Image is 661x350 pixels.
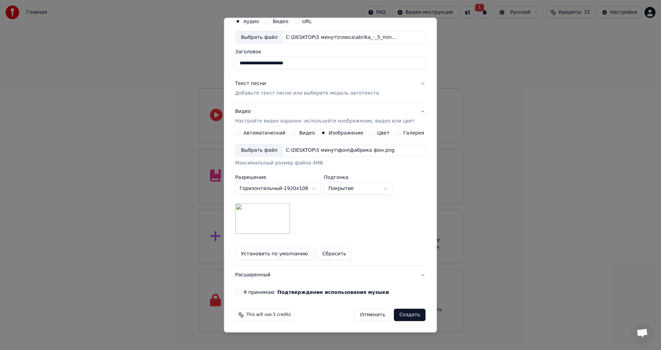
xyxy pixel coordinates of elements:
div: Выбрать файл [235,145,283,157]
span: This will use 5 credits [246,312,291,318]
div: C:\DESKTOP\5 минут\фон\фабрика фон.png [283,147,397,154]
label: Аудио [243,19,259,24]
label: Видео [299,131,315,136]
div: C:\DESKTOP\5 минут\плюса\abrika_-_5_minut_53592695.mp3 [283,34,400,41]
button: Установить по умолчанию [235,248,314,261]
label: Видео [273,19,288,24]
label: Цвет [377,131,390,136]
label: Галерея [403,131,424,136]
div: ВидеоНастройте видео караоке: используйте изображение, видео или цвет [235,130,426,266]
button: Я принимаю [277,290,389,295]
p: Добавьте текст песни или выберите модель автотекста [235,90,379,97]
button: Расширенный [235,266,426,284]
p: Настройте видео караоке: используйте изображение, видео или цвет [235,118,415,125]
label: Изображение [329,131,364,136]
button: Создать [394,309,426,321]
button: Сбросить [317,248,352,261]
label: Подгонка [324,175,393,180]
button: Текст песниДобавьте текст песни или выберите модель автотекста [235,75,426,103]
label: URL [302,19,312,24]
label: Разрешение [235,175,321,180]
div: Видео [235,108,415,125]
label: Я принимаю [243,290,389,295]
label: Заголовок [235,50,426,54]
div: Максимальный размер файла 4MB [235,160,426,167]
div: Выбрать файл [235,31,283,44]
button: ВидеоНастройте видео караоке: используйте изображение, видео или цвет [235,103,426,130]
button: Отменить [354,309,391,321]
div: Текст песни [235,81,266,87]
label: Автоматический [243,131,285,136]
